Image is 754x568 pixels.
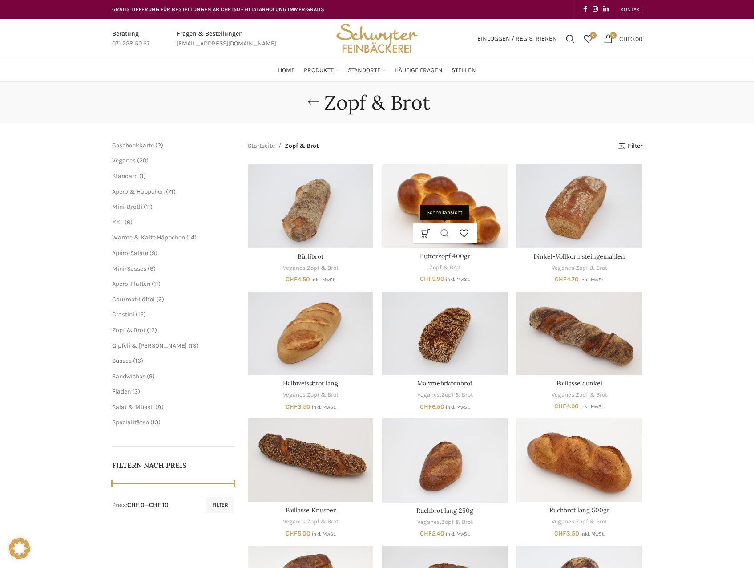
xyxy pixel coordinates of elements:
span: Stellen [452,66,476,75]
a: 0 [579,30,597,48]
span: 11 [154,280,158,288]
div: , [248,391,373,399]
a: In den Warenkorb legen: „Butterzopf 400gr“ [416,223,435,243]
span: GRATIS LIEFERUNG FÜR BESTELLUNGEN AB CHF 150 - FILIALABHOLUNG IMMER GRATIS [112,6,324,12]
div: Schnellansicht [420,205,469,220]
a: Süsses [112,357,132,365]
span: 20 [139,157,146,164]
bdi: 2.40 [420,530,444,537]
a: Zopf & Brot [576,391,607,399]
a: Zopf & Brot [307,518,339,526]
a: Ruchbrot lang 500gr [549,506,609,514]
a: Apéro & Häppchen [112,188,165,195]
small: inkl. MwSt. [446,404,470,410]
div: , [516,518,642,526]
img: Bäckerei Schwyter [333,19,420,59]
small: inkl. MwSt. [580,277,604,283]
a: XXL [112,219,123,226]
bdi: 3.50 [286,403,310,410]
a: Zopf & Brot [576,518,607,526]
span: CHF [554,530,566,537]
span: 13 [153,418,158,426]
small: inkl. MwSt. [446,276,470,282]
h5: Filtern nach Preis [112,460,235,470]
bdi: 5.90 [420,275,444,283]
a: Warme & Kalte Häppchen [112,234,185,241]
span: 11 [146,203,150,211]
span: Sandwiches [112,373,145,380]
small: inkl. MwSt. [311,277,335,283]
span: Einloggen / Registrieren [477,36,557,42]
span: 6 [127,219,130,226]
span: Salat & Müesli [112,403,154,411]
a: Instagram social link [590,3,601,16]
a: Zopf & Brot [429,264,461,272]
span: CHF [555,276,567,283]
span: 13 [190,342,196,349]
span: 13 [149,326,155,334]
div: , [516,264,642,272]
a: Butterzopf 400gr [382,164,508,248]
bdi: 4.50 [286,276,310,283]
a: Häufige Fragen [395,61,443,79]
a: Gipfeli & [PERSON_NAME] [112,342,187,349]
a: Bürlibrot [248,164,373,248]
a: Zopf & Brot [307,391,339,399]
div: Suchen [561,30,579,48]
a: Apéro-Salate [112,249,148,257]
a: Filter [617,142,642,150]
a: Fladen [112,388,131,395]
a: Mini-Süsses [112,265,146,272]
a: Einloggen / Registrieren [473,30,561,48]
a: Ruchbrot lang 500gr [516,418,642,502]
a: Veganes [552,518,574,526]
span: CHF 0 [127,501,145,509]
a: Paillasse dunkel [516,292,642,375]
bdi: 3.50 [554,530,579,537]
h1: Zopf & Brot [324,91,430,114]
div: , [248,264,373,272]
span: 2 [157,142,161,149]
a: Veganes [112,157,136,164]
div: , [248,518,373,526]
a: Produkte [304,61,339,79]
a: Zopf & Brot [307,264,339,272]
span: CHF [286,276,298,283]
span: CHF [554,402,566,410]
a: Site logo [333,34,420,42]
span: Zopf & Brot [285,141,319,151]
a: Paillasse Knusper [286,506,336,514]
a: Standard [112,172,138,180]
a: Go back [302,93,324,111]
bdi: 5.00 [286,530,310,537]
a: Paillasse dunkel [556,379,602,387]
a: Infobox link [112,29,150,49]
a: Veganes [283,264,306,272]
a: 0 CHF0.00 [599,30,647,48]
a: Butterzopf 400gr [420,252,470,260]
div: , [516,391,642,399]
a: Dinkel-Vollkorn steingemahlen [533,252,625,260]
div: , [382,518,508,527]
bdi: 0.00 [619,35,642,42]
small: inkl. MwSt. [312,404,336,410]
span: Mini-Brötli [112,203,142,211]
a: Veganes [283,391,306,399]
nav: Breadcrumb [248,141,319,151]
a: Dinkel-Vollkorn steingemahlen [516,164,642,248]
span: Standorte [348,66,381,75]
span: 15 [138,311,144,318]
span: 14 [189,234,194,241]
a: Zopf & Brot [441,391,473,399]
a: Paillasse Knusper [248,418,373,502]
div: Secondary navigation [616,0,647,18]
div: Main navigation [108,61,647,79]
div: , [382,391,508,399]
div: Meine Wunschliste [579,30,597,48]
